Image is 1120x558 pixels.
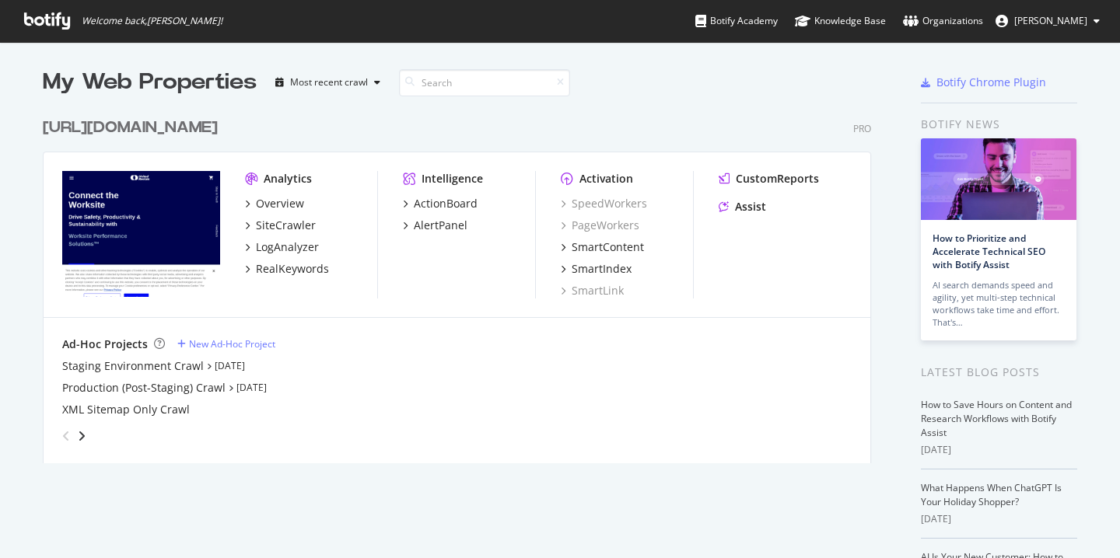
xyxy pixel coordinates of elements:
a: What Happens When ChatGPT Is Your Holiday Shopper? [921,481,1062,508]
button: [PERSON_NAME] [983,9,1112,33]
div: Ad-Hoc Projects [62,337,148,352]
div: AI search demands speed and agility, yet multi-step technical workflows take time and effort. Tha... [933,279,1065,329]
div: Botify Academy [695,13,778,29]
div: Pro [853,122,871,135]
a: New Ad-Hoc Project [177,337,275,350]
div: [URL][DOMAIN_NAME] [43,117,218,139]
a: SmartContent [561,239,644,255]
a: XML Sitemap Only Crawl [62,402,190,417]
div: Intelligence [422,171,483,187]
a: Assist [719,199,766,214]
img: How to Prioritize and Accelerate Technical SEO with Botify Assist [921,138,1076,220]
div: SmartContent [572,239,644,255]
a: Botify Chrome Plugin [921,75,1046,90]
div: angle-right [76,428,87,444]
a: SmartLink [561,283,624,298]
div: SiteCrawler [256,218,316,233]
div: SmartIndex [572,261,632,277]
div: Organizations [903,13,983,29]
div: Overview [256,196,304,211]
div: Most recent crawl [290,78,368,87]
button: Most recent crawl [269,70,387,95]
span: Kristin Cortner [1014,14,1087,27]
div: Assist [735,199,766,214]
div: New Ad-Hoc Project [189,337,275,350]
a: Staging Environment Crawl [62,358,204,374]
a: SiteCrawler [245,218,316,233]
div: [DATE] [921,512,1077,526]
div: My Web Properties [43,67,257,98]
div: AlertPanel [414,218,467,233]
div: [DATE] [921,443,1077,457]
a: SpeedWorkers [561,196,647,211]
div: Activation [579,171,633,187]
a: PageWorkers [561,218,639,233]
a: CustomReports [719,171,819,187]
a: Overview [245,196,304,211]
div: Analytics [264,171,312,187]
a: [DATE] [215,359,245,372]
input: Search [399,69,570,96]
a: Production (Post-Staging) Crawl [62,380,226,396]
a: AlertPanel [403,218,467,233]
div: Botify Chrome Plugin [936,75,1046,90]
div: grid [43,98,884,463]
a: [DATE] [236,381,267,394]
div: LogAnalyzer [256,239,319,255]
div: ActionBoard [414,196,478,211]
a: How to Prioritize and Accelerate Technical SEO with Botify Assist [933,232,1045,271]
div: Latest Blog Posts [921,364,1077,381]
a: RealKeywords [245,261,329,277]
div: Knowledge Base [795,13,886,29]
a: SmartIndex [561,261,632,277]
a: How to Save Hours on Content and Research Workflows with Botify Assist [921,398,1072,439]
div: RealKeywords [256,261,329,277]
img: https://www.unitedrentals.com/ [62,171,220,297]
div: CustomReports [736,171,819,187]
a: ActionBoard [403,196,478,211]
div: angle-left [56,424,76,448]
a: [URL][DOMAIN_NAME] [43,117,224,139]
span: Welcome back, [PERSON_NAME] ! [82,15,222,27]
div: Botify news [921,116,1077,133]
a: LogAnalyzer [245,239,319,255]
